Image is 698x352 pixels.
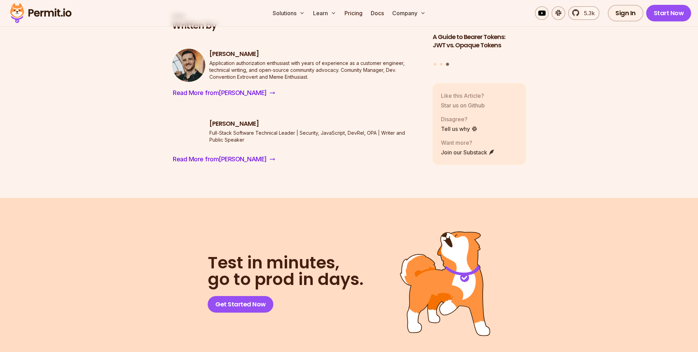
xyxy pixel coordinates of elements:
a: Read More from[PERSON_NAME] [172,87,276,98]
a: Read More from[PERSON_NAME] [172,154,276,165]
button: Go to slide 1 [434,63,436,66]
h2: go to prod in days. [208,255,364,288]
span: Read More from [PERSON_NAME] [173,154,267,164]
button: Learn [310,6,339,20]
a: Star us on Github [441,101,492,110]
h3: A Guide to Bearer Tokens: JWT vs. Opaque Tokens [433,33,526,50]
a: Start Now [646,5,691,21]
a: Docs [368,6,387,20]
span: 5.3k [580,9,595,17]
span: Test in minutes, [208,255,364,271]
h3: [PERSON_NAME] [209,120,422,128]
a: Sign In [608,5,643,21]
a: Join our Substack [441,148,495,156]
p: Like this Article? [441,92,492,100]
a: Pricing [342,6,365,20]
button: Solutions [270,6,308,20]
a: 5.3k [568,6,600,20]
p: Disagree? [441,115,478,123]
a: Get Started Now [208,296,273,313]
img: Gabriel L. Manor [172,115,205,148]
span: Read More from [PERSON_NAME] [173,88,267,98]
p: Application authorization enthusiast with years of experience as a customer engineer, technical w... [209,60,422,80]
a: Tell us why [441,125,478,133]
h3: [PERSON_NAME] [209,50,422,58]
img: Permit logo [7,1,75,25]
p: Want more? [441,139,495,147]
button: Go to slide 2 [440,63,443,66]
p: Full-Stack Software Technical Leader | Security, JavaScript, DevRel, OPA | Writer and Public Speaker [209,130,422,143]
img: Daniel Bass [172,49,205,82]
button: Go to slide 3 [446,63,449,66]
button: Company [389,6,428,20]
